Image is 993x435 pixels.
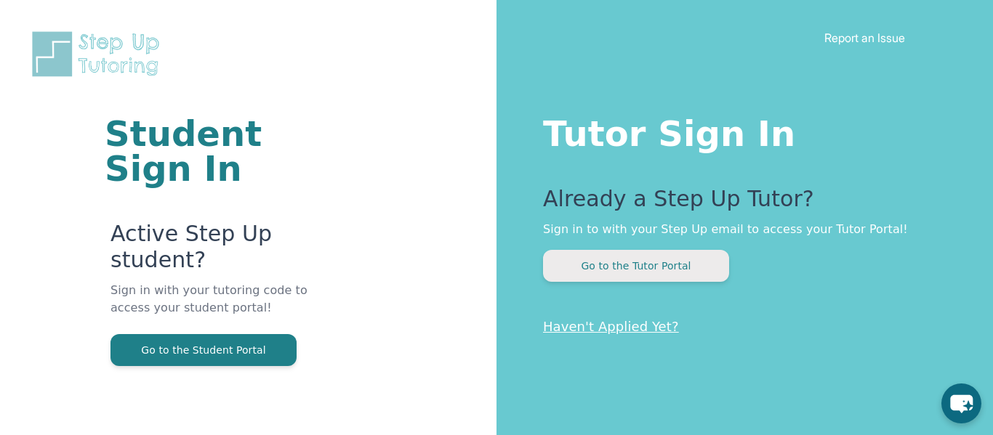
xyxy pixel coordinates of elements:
h1: Tutor Sign In [543,110,935,151]
a: Go to the Tutor Portal [543,259,729,272]
p: Sign in with your tutoring code to access your student portal! [110,282,322,334]
h1: Student Sign In [105,116,322,186]
a: Go to the Student Portal [110,343,297,357]
a: Haven't Applied Yet? [543,319,679,334]
p: Active Step Up student? [110,221,322,282]
button: Go to the Student Portal [110,334,297,366]
button: chat-button [941,383,981,423]
button: Go to the Tutor Portal [543,250,729,282]
img: Step Up Tutoring horizontal logo [29,29,169,79]
p: Sign in to with your Step Up email to access your Tutor Portal! [543,221,935,238]
p: Already a Step Up Tutor? [543,186,935,221]
a: Report an Issue [824,31,905,45]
